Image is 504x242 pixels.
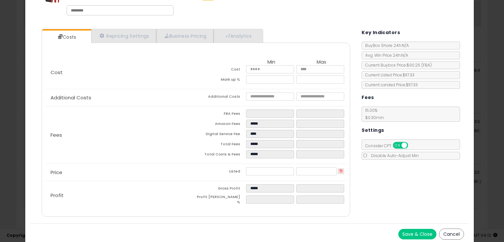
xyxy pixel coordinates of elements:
a: Business Pricing [156,29,214,43]
td: Listed [196,167,246,177]
h5: Fees [362,93,374,102]
th: Max [296,59,346,65]
td: Total Fees [196,140,246,150]
td: Amazon Fees [196,120,246,130]
p: Profit [45,193,196,198]
p: Additional Costs [45,95,196,100]
td: Mark up % [196,75,246,86]
h5: Settings [362,126,384,134]
button: Save & Close [398,229,436,239]
th: Min [246,59,296,65]
span: $90.25 [407,62,432,68]
td: Profit [PERSON_NAME] % [196,194,246,207]
span: $0.30 min [362,115,384,120]
td: Cost [196,65,246,75]
p: Price [45,170,196,175]
td: Total Costs & Fees [196,150,246,160]
td: Additional Costs [196,92,246,103]
td: FBA Fees [196,110,246,120]
span: Consider CPT: [362,143,417,149]
span: ( FBA ) [421,62,432,68]
span: Current Listed Price: $117.33 [362,72,414,78]
p: Cost [45,70,196,75]
a: Analytics [214,29,262,43]
a: Repricing Settings [91,29,156,43]
span: 15.00 % [362,108,384,120]
a: Costs [42,30,91,44]
td: Digital Service Fee [196,130,246,140]
span: OFF [407,143,418,148]
td: Gross Profit [196,184,246,194]
button: Cancel [439,229,464,240]
p: Fees [45,132,196,138]
h5: Key Indicators [362,29,400,37]
span: Disable Auto-Adjust Min [368,153,419,158]
span: Current Landed Price: $117.33 [362,82,418,88]
span: Current Buybox Price: [362,62,432,68]
span: ON [393,143,402,148]
span: Avg. Win Price 24h: N/A [362,52,408,58]
span: BuyBox Share 24h: N/A [362,43,409,48]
